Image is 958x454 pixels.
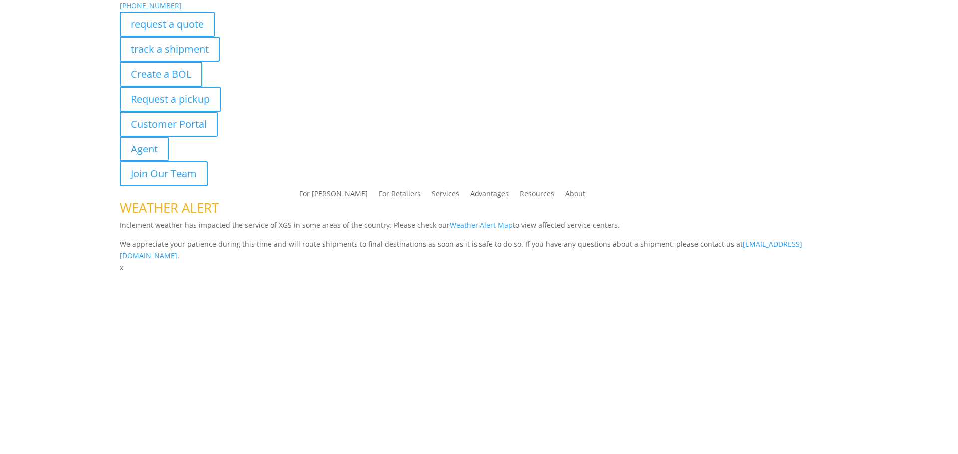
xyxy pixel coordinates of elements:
[120,219,838,238] p: Inclement weather has impacted the service of XGS in some areas of the country. Please check our ...
[432,190,459,201] a: Services
[120,37,220,62] a: track a shipment
[120,87,221,112] a: Request a pickup
[120,137,169,161] a: Agent
[120,262,838,274] p: x
[565,190,585,201] a: About
[120,161,208,186] a: Join Our Team
[120,199,219,217] span: WEATHER ALERT
[120,12,215,37] a: request a quote
[120,1,182,10] a: [PHONE_NUMBER]
[120,62,202,87] a: Create a BOL
[299,190,368,201] a: For [PERSON_NAME]
[470,190,509,201] a: Advantages
[379,190,421,201] a: For Retailers
[120,112,218,137] a: Customer Portal
[120,294,838,305] p: Complete the form below and a member of our team will be in touch within 24 hours.
[450,220,513,230] a: Weather Alert Map
[120,238,838,262] p: We appreciate your patience during this time and will route shipments to final destinations as so...
[120,274,838,294] h1: Contact Us
[520,190,554,201] a: Resources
